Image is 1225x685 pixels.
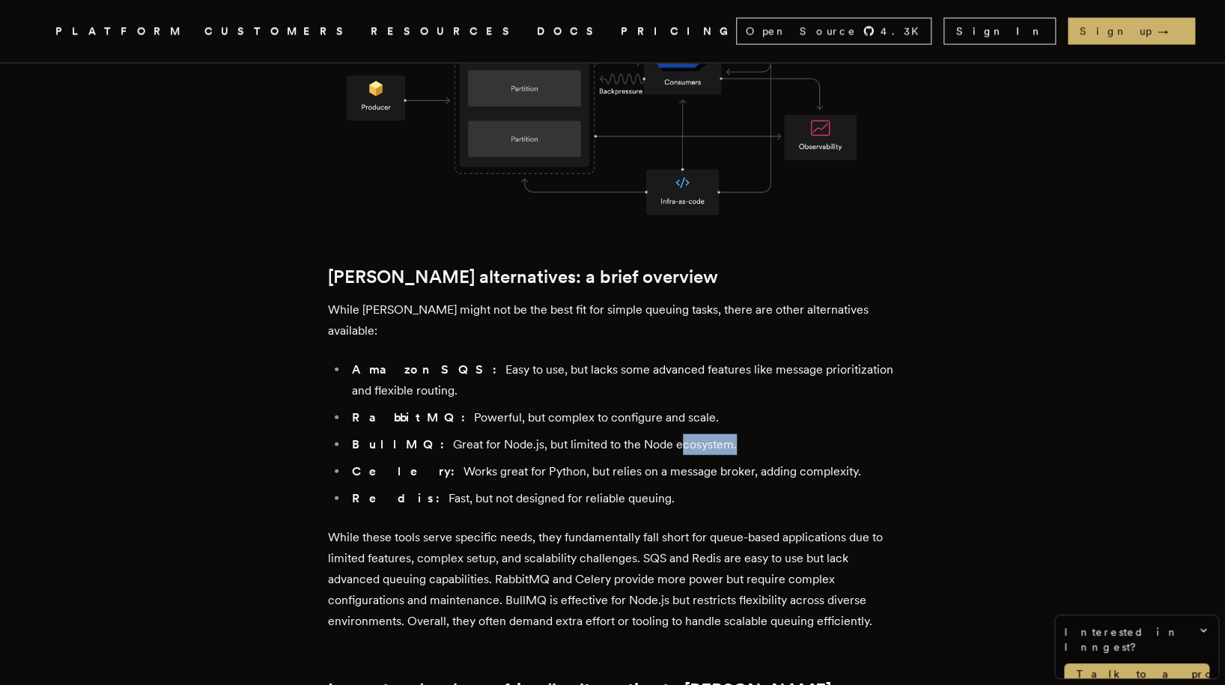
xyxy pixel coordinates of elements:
[347,434,897,455] li: Great for Node.js, but limited to the Node ecosystem.
[746,24,857,39] span: Open Source
[204,22,353,41] a: CUSTOMERS
[347,359,897,401] li: Easy to use, but lacks some advanced features like message prioritization and flexible routing.
[347,488,897,509] li: Fast, but not designed for reliable queuing.
[328,299,897,341] p: While [PERSON_NAME] might not be the best fit for simple queuing tasks, there are other alternati...
[537,22,603,41] a: DOCS
[1064,624,1209,654] span: Interested in Inngest?
[352,464,463,478] strong: Celery:
[352,410,474,424] strong: RabbitMQ:
[1068,18,1195,45] a: Sign up
[881,24,928,39] span: 4.3 K
[352,437,453,451] strong: BullMQ:
[328,527,897,632] p: While these tools serve specific needs, they fundamentally fall short for queue-based application...
[352,491,449,505] strong: Redis:
[371,22,519,41] button: RESOURCES
[352,362,505,377] strong: Amazon SQS:
[621,22,736,41] a: PRICING
[55,22,186,41] button: PLATFORM
[1064,663,1209,684] a: Talk to a product expert
[1158,24,1183,39] span: →
[943,18,1056,45] a: Sign In
[328,267,897,287] h2: [PERSON_NAME] alternatives: a brief overview
[347,461,897,482] li: Works great for Python, but relies on a message broker, adding complexity.
[347,407,897,428] li: Powerful, but complex to configure and scale.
